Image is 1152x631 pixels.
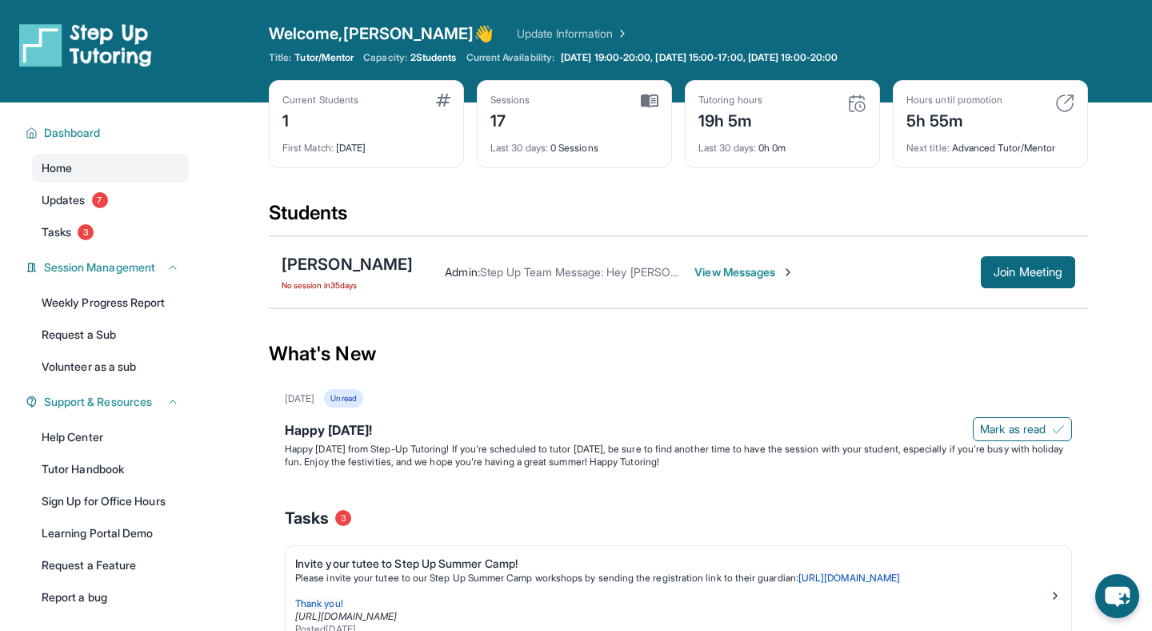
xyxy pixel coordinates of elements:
[798,572,900,584] a: [URL][DOMAIN_NAME]
[42,224,71,240] span: Tasks
[466,51,554,64] span: Current Availability:
[32,186,189,215] a: Updates7
[698,94,762,107] div: Tutoring hours
[295,556,1049,572] div: Invite your tutee to Step Up Summer Camp!
[38,125,179,141] button: Dashboard
[32,487,189,516] a: Sign Up for Office Hours
[694,264,794,280] span: View Messages
[294,51,354,64] span: Tutor/Mentor
[490,94,530,107] div: Sessions
[295,610,397,622] a: [URL][DOMAIN_NAME]
[1095,574,1139,618] button: chat-button
[490,132,658,155] div: 0 Sessions
[490,107,530,132] div: 17
[19,22,152,67] img: logo
[517,26,629,42] a: Update Information
[782,266,794,279] img: Chevron-Right
[410,51,457,64] span: 2 Students
[285,443,1072,468] p: Happy [DATE] from Step-Up Tutoring! If you're scheduled to tutor [DATE], be sure to find another ...
[32,218,189,247] a: Tasks3
[906,132,1074,155] div: Advanced Tutor/Mentor
[269,22,494,45] span: Welcome, [PERSON_NAME] 👋
[282,107,358,132] div: 1
[641,94,658,108] img: card
[436,94,450,107] img: card
[92,192,108,208] span: 7
[324,389,362,408] div: Unread
[44,259,155,275] span: Session Management
[282,132,450,155] div: [DATE]
[269,51,291,64] span: Title:
[490,142,548,154] span: Last 30 days :
[558,51,841,64] a: [DATE] 19:00-20:00, [DATE] 15:00-17:00, [DATE] 19:00-20:00
[295,597,343,609] span: Thank you!
[994,267,1062,277] span: Join Meeting
[282,279,413,291] span: No session in 35 days
[269,319,1088,389] div: What's New
[32,352,189,381] a: Volunteer as a sub
[981,256,1075,288] button: Join Meeting
[32,423,189,452] a: Help Center
[906,142,950,154] span: Next title :
[847,94,866,113] img: card
[32,551,189,580] a: Request a Feature
[32,154,189,183] a: Home
[698,107,762,132] div: 19h 5m
[285,392,314,405] div: [DATE]
[561,51,838,64] span: [DATE] 19:00-20:00, [DATE] 15:00-17:00, [DATE] 19:00-20:00
[32,519,189,548] a: Learning Portal Demo
[698,142,756,154] span: Last 30 days :
[363,51,407,64] span: Capacity:
[42,160,72,176] span: Home
[282,142,334,154] span: First Match :
[32,583,189,612] a: Report a bug
[38,259,179,275] button: Session Management
[269,200,1088,235] div: Students
[32,455,189,484] a: Tutor Handbook
[1052,423,1065,436] img: Mark as read
[282,253,413,275] div: [PERSON_NAME]
[282,94,358,107] div: Current Students
[445,265,479,279] span: Admin :
[1055,94,1074,113] img: card
[78,224,94,240] span: 3
[42,192,86,208] span: Updates
[38,394,179,410] button: Support & Resources
[906,94,1002,107] div: Hours until promotion
[285,420,1072,443] div: Happy [DATE]!
[698,132,866,155] div: 0h 0m
[980,421,1046,437] span: Mark as read
[44,125,101,141] span: Dashboard
[906,107,1002,132] div: 5h 55m
[44,394,152,410] span: Support & Resources
[32,320,189,349] a: Request a Sub
[295,572,1049,585] p: Please invite your tutee to our Step Up Summer Camp workshops by sending the registration link to...
[32,288,189,317] a: Weekly Progress Report
[973,417,1072,441] button: Mark as read
[613,26,629,42] img: Chevron Right
[335,510,351,526] span: 3
[285,507,329,529] span: Tasks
